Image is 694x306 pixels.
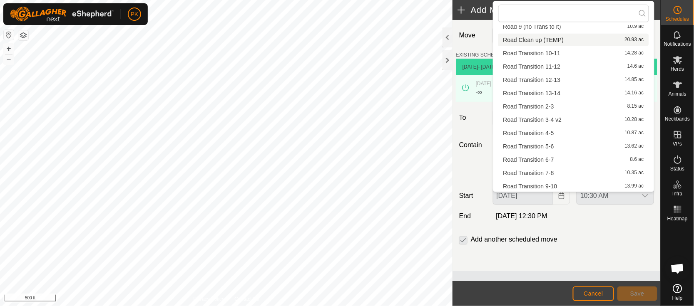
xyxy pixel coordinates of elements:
span: Animals [669,91,687,96]
span: [DATE] 6:00 PM [476,81,512,86]
span: 14.85 ac [625,77,644,83]
a: Open chat [665,256,690,281]
li: Road Transition 13-14 [498,87,649,99]
a: Help [661,281,694,304]
label: EXISTING SCHEDULES [456,51,511,59]
span: Notifications [664,42,691,47]
li: Road Transition 5-6 [498,140,649,153]
span: 10.9 ac [628,24,644,30]
li: Road Transition 10-11 [498,47,649,59]
label: Start [456,191,490,201]
span: Save [630,290,644,297]
button: Reset Map [4,30,14,40]
span: 8.6 ac [630,157,644,163]
div: - [476,87,482,97]
span: Herds [671,67,684,72]
li: Road Transition 4-5 [498,127,649,139]
span: Road Transition 9-10 [503,183,557,189]
span: Road Transition 7-8 [503,170,554,176]
button: Choose Date [553,187,570,205]
span: Road Transition 11-12 [503,64,561,69]
span: Road Transition 5-6 [503,143,554,149]
span: Road Transition 2-3 [503,104,554,109]
span: ∞ [478,89,482,96]
span: Road Transition 12-13 [503,77,561,83]
button: + [4,44,14,54]
span: Road Transition 6-7 [503,157,554,163]
span: Status [670,166,684,171]
li: Road Transition 2-3 [498,100,649,113]
span: 13.62 ac [625,143,644,149]
label: To [456,109,490,126]
span: 14.16 ac [625,90,644,96]
span: Road Transition 13-14 [503,90,561,96]
span: [DATE] [463,64,478,70]
a: Privacy Policy [193,295,224,303]
span: 8.15 ac [628,104,644,109]
li: Road Transition 11-12 [498,60,649,73]
h2: Add Move [458,5,619,15]
li: Road Transition 3-4 v2 [498,114,649,126]
span: 20.93 ac [625,37,644,43]
span: - [DATE] [478,64,497,70]
span: 10.87 ac [625,130,644,136]
span: Help [672,296,683,301]
span: VPs [673,141,682,146]
li: Road Clean up (TEMP) [498,34,649,46]
span: 13.99 ac [625,183,644,189]
span: Road 9 (no Trans to it) [503,24,561,30]
span: 14.6 ac [628,64,644,69]
li: Road Transition 7-8 [498,167,649,179]
span: Road Transition 10-11 [503,50,561,56]
span: Road Transition 4-5 [503,130,554,136]
button: Cancel [573,286,614,301]
span: Road Clean up (TEMP) [503,37,564,43]
li: Road Transition 12-13 [498,74,649,86]
label: Add another scheduled move [471,236,557,243]
label: Contain [456,140,490,150]
span: 14.28 ac [625,50,644,56]
button: Save [617,286,657,301]
span: PK [131,10,139,19]
span: Infra [672,191,682,196]
span: Neckbands [665,116,690,121]
span: Road Transition 3-4 v2 [503,117,562,123]
span: [DATE] 12:30 PM [496,212,547,220]
img: Gallagher Logo [10,7,114,22]
span: Schedules [666,17,689,22]
label: Move [456,27,490,44]
li: Road Transition 6-7 [498,153,649,166]
label: End [456,211,490,221]
span: 10.35 ac [625,170,644,176]
a: Contact Us [234,295,259,303]
li: Road 9 (no Trans to it) [498,20,649,33]
span: 10.28 ac [625,117,644,123]
span: Cancel [584,290,603,297]
button: Map Layers [18,30,28,40]
span: Heatmap [667,216,688,221]
li: Road Transition 9-10 [498,180,649,192]
button: – [4,54,14,64]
